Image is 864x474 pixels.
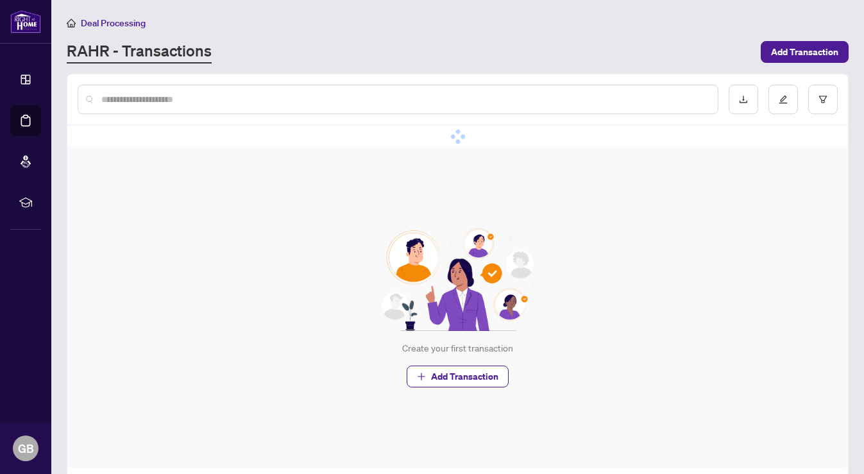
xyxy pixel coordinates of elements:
[808,85,838,114] button: filter
[18,439,34,457] span: GB
[81,17,146,29] span: Deal Processing
[818,95,827,104] span: filter
[407,366,509,387] button: Add Transaction
[739,95,748,104] span: download
[761,41,849,63] button: Add Transaction
[768,85,798,114] button: edit
[729,85,758,114] button: download
[417,372,426,381] span: plus
[67,40,212,63] a: RAHR - Transactions
[771,42,838,62] span: Add Transaction
[431,366,498,387] span: Add Transaction
[10,10,41,33] img: logo
[67,19,76,28] span: home
[375,228,541,331] img: Null State Icon
[402,341,513,355] div: Create your first transaction
[779,95,788,104] span: edit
